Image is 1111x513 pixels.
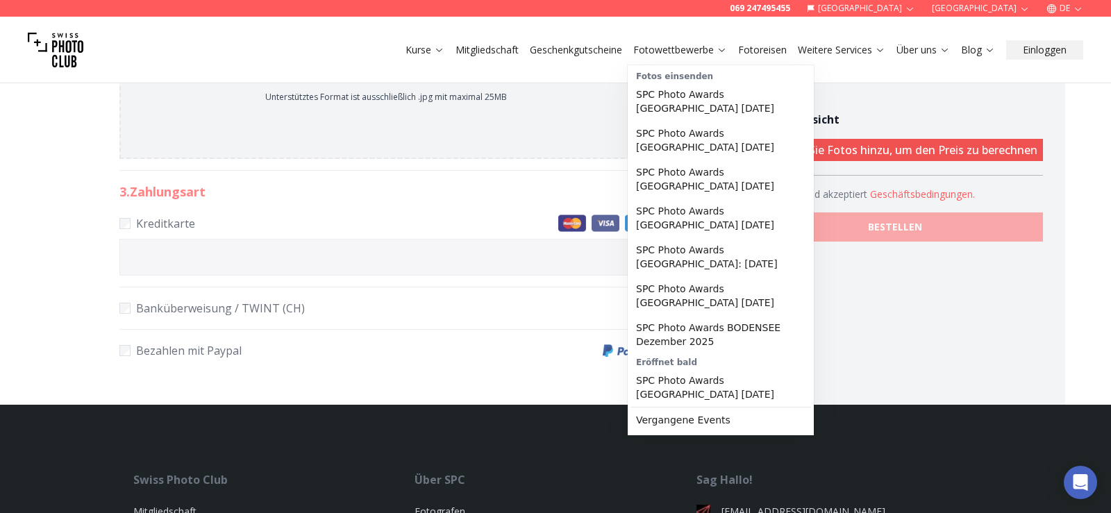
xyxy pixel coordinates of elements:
[730,3,790,14] a: 069 247495455
[415,471,696,488] div: Über SPC
[628,40,733,60] button: Fotowettbewerbe
[696,471,978,488] div: Sag Hallo!
[870,187,975,201] button: Accept termsGelesen und akzeptiert
[630,199,811,237] a: SPC Photo Awards [GEOGRAPHIC_DATA] [DATE]
[630,237,811,276] a: SPC Photo Awards [GEOGRAPHIC_DATA]: [DATE]
[456,43,519,57] a: Mitgliedschaft
[450,40,524,60] button: Mitgliedschaft
[630,407,811,432] a: Vergangene Events
[748,139,1043,161] p: Fügen Sie Fotos hinzu, um den Preis zu berechnen
[630,315,811,354] a: SPC Photo Awards BODENSEE Dezember 2025
[868,220,922,234] b: BESTELLEN
[1006,40,1083,60] button: Einloggen
[630,160,811,199] a: SPC Photo Awards [GEOGRAPHIC_DATA] [DATE]
[955,40,1001,60] button: Blog
[765,187,870,201] span: Gelesen und akzeptiert
[406,43,444,57] a: Kurse
[524,40,628,60] button: Geschenkgutscheine
[630,121,811,160] a: SPC Photo Awards [GEOGRAPHIC_DATA] [DATE]
[792,40,891,60] button: Weitere Services
[630,368,811,407] a: SPC Photo Awards [GEOGRAPHIC_DATA] [DATE]
[891,40,955,60] button: Über uns
[633,43,727,57] a: Fotowettbewerbe
[630,354,811,368] div: Eröffnet bald
[798,43,885,57] a: Weitere Services
[28,22,83,78] img: Swiss photo club
[630,82,811,121] a: SPC Photo Awards [GEOGRAPHIC_DATA] [DATE]
[244,92,528,103] p: Unterstütztes Format ist ausschließlich .jpg mit maximal 25MB
[133,471,415,488] div: Swiss Photo Club
[733,40,792,60] button: Fotoreisen
[961,43,995,57] a: Blog
[530,43,622,57] a: Geschenkgutscheine
[1064,466,1097,499] div: Open Intercom Messenger
[630,68,811,82] div: Fotos einsenden
[738,43,787,57] a: Fotoreisen
[896,43,950,57] a: Über uns
[748,212,1043,242] button: BESTELLEN
[748,111,1043,128] h4: Bestellübersicht
[630,276,811,315] a: SPC Photo Awards [GEOGRAPHIC_DATA] [DATE]
[400,40,450,60] button: Kurse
